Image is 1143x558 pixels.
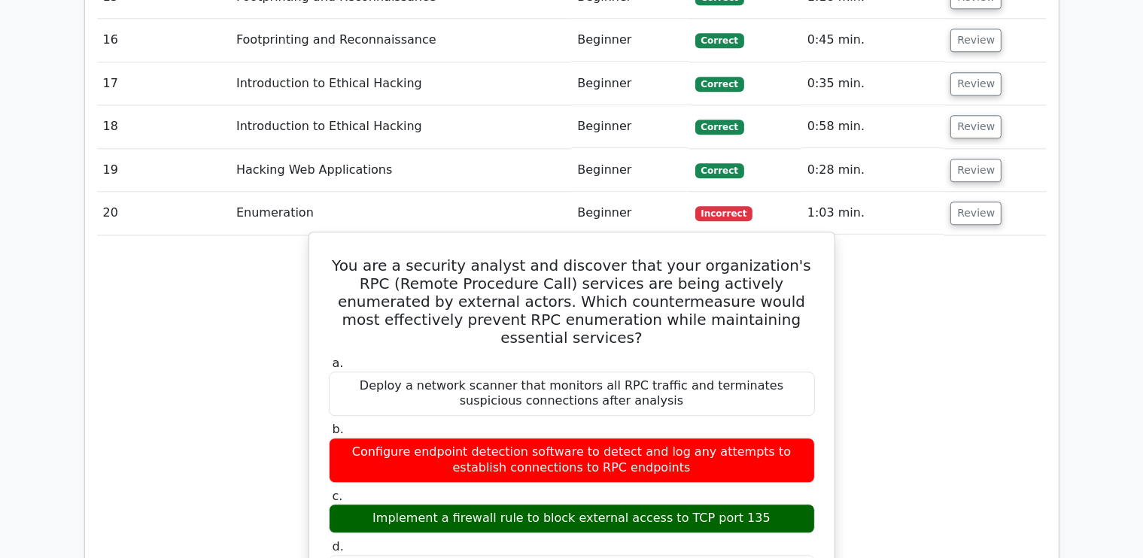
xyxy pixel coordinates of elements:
[950,202,1002,225] button: Review
[571,149,689,192] td: Beginner
[230,62,571,105] td: Introduction to Ethical Hacking
[97,149,230,192] td: 19
[230,149,571,192] td: Hacking Web Applications
[801,19,944,62] td: 0:45 min.
[571,192,689,235] td: Beginner
[333,489,343,503] span: c.
[230,105,571,148] td: Introduction to Ethical Hacking
[950,72,1002,96] button: Review
[230,192,571,235] td: Enumeration
[695,120,744,135] span: Correct
[801,105,944,148] td: 0:58 min.
[801,149,944,192] td: 0:28 min.
[97,192,230,235] td: 20
[329,504,815,533] div: Implement a firewall rule to block external access to TCP port 135
[333,539,344,553] span: d.
[329,371,815,417] div: Deploy a network scanner that monitors all RPC traffic and terminates suspicious connections afte...
[571,105,689,148] td: Beginner
[571,62,689,105] td: Beginner
[695,163,744,178] span: Correct
[571,19,689,62] td: Beginner
[97,19,230,62] td: 16
[97,105,230,148] td: 18
[327,256,816,347] h5: You are a security analyst and discover that your organization's RPC (Remote Procedure Call) serv...
[230,19,571,62] td: Footprinting and Reconnaissance
[801,192,944,235] td: 1:03 min.
[97,62,230,105] td: 17
[950,115,1002,138] button: Review
[695,77,744,92] span: Correct
[950,159,1002,182] button: Review
[695,33,744,48] span: Correct
[333,422,344,436] span: b.
[801,62,944,105] td: 0:35 min.
[333,356,344,370] span: a.
[695,206,753,221] span: Incorrect
[950,29,1002,52] button: Review
[329,438,815,483] div: Configure endpoint detection software to detect and log any attempts to establish connections to ...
